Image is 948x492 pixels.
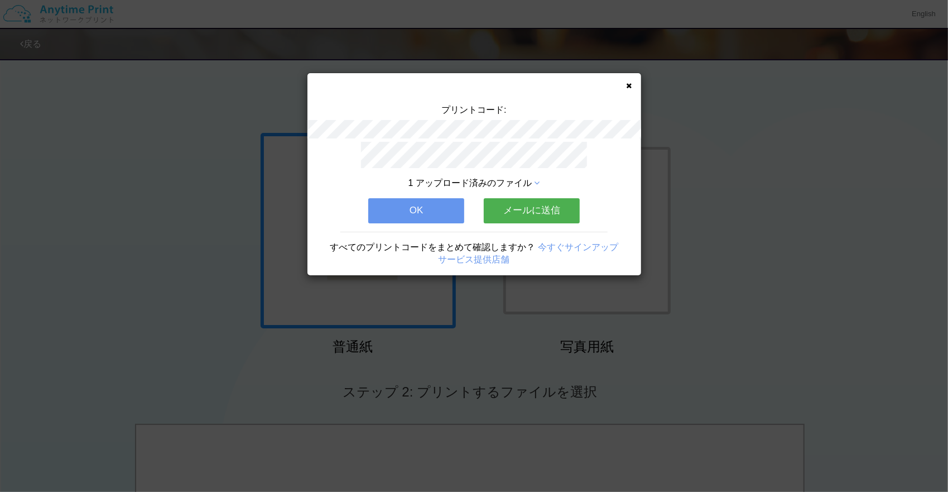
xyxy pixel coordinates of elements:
a: 今すぐサインアップ [538,242,618,252]
span: 1 アップロード済みのファイル [408,178,532,188]
span: すべてのプリントコードをまとめて確認しますか？ [330,242,535,252]
button: OK [368,198,464,223]
a: サービス提供店舗 [439,255,510,264]
span: プリントコード: [441,105,506,114]
button: メールに送信 [484,198,580,223]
